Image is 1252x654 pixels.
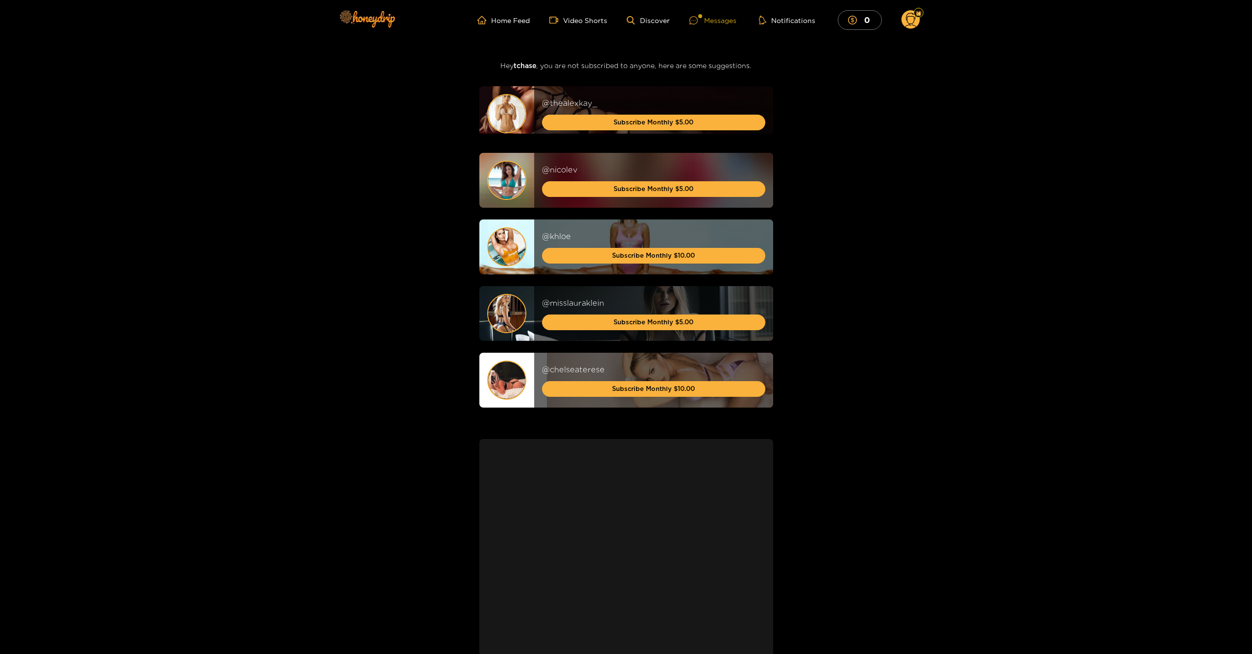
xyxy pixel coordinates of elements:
div: Messages [689,15,736,26]
h3: Hey , you are not subscribed to anyone, here are some suggestions. [479,60,773,71]
button: 0 [838,10,882,29]
div: @ nicolev [542,164,765,175]
img: sfsdf [488,162,525,199]
span: Subscribe Monthly $5.00 [614,317,693,327]
button: Subscribe Monthly $10.00 [542,248,765,264]
button: Notifications [756,15,818,25]
img: sfsdf [488,228,525,266]
span: Subscribe Monthly $5.00 [614,184,693,194]
mark: 0 [863,15,872,25]
img: sfsdf [488,295,525,332]
span: dollar [848,16,862,24]
a: Home Feed [477,16,530,24]
div: @ misslauraklein [542,297,765,309]
img: sfsdf [488,95,525,132]
span: Subscribe Monthly $10.00 [612,250,695,260]
a: Video Shorts [549,16,607,24]
button: Subscribe Monthly $10.00 [542,381,765,397]
img: sfsdf [488,362,525,399]
div: @ thealexkay_ [542,97,765,109]
button: Subscribe Monthly $5.00 [542,115,765,130]
span: tchase [514,62,536,69]
div: @ chelseaterese [542,364,765,375]
div: @ khloe [542,231,765,242]
span: video-camera [549,16,563,24]
span: home [477,16,491,24]
a: Discover [627,16,669,24]
img: Fan Level [916,10,921,16]
span: Subscribe Monthly $5.00 [614,117,693,127]
button: Subscribe Monthly $5.00 [542,181,765,197]
button: Subscribe Monthly $5.00 [542,315,765,330]
span: Subscribe Monthly $10.00 [612,384,695,393]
